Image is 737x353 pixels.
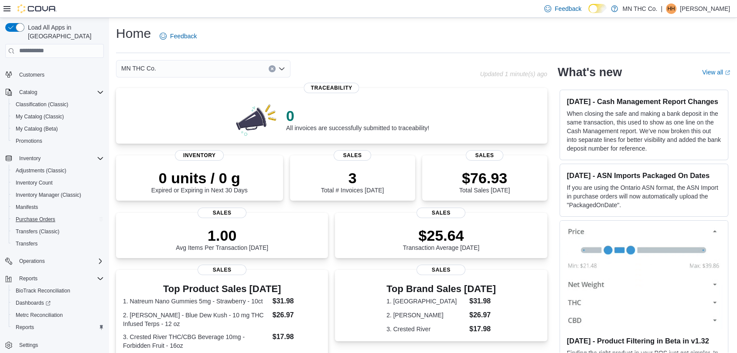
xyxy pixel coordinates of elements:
a: Customers [16,70,48,80]
button: Settings [2,339,107,351]
svg: External link [725,70,730,75]
button: Inventory [2,152,107,165]
span: BioTrack Reconciliation [12,286,104,296]
button: Inventory Count [9,177,107,189]
dd: $17.98 [469,324,496,334]
p: 0 [286,107,429,124]
span: Dashboards [12,298,104,308]
a: Manifests [12,202,41,212]
span: Sales [334,150,371,161]
button: Transfers (Classic) [9,225,107,238]
p: When closing the safe and making a bank deposit in the same transaction, this used to show as one... [567,109,721,153]
h3: [DATE] - Product Filtering in Beta in v1.32 [567,336,721,345]
p: Updated 1 minute(s) ago [480,71,547,77]
img: 0 [234,102,279,137]
dd: $26.97 [273,310,321,320]
dt: 2. [PERSON_NAME] [386,311,466,319]
span: HH [667,3,675,14]
span: Transfers (Classic) [12,226,104,237]
h3: [DATE] - ASN Imports Packaged On Dates [567,171,721,180]
span: My Catalog (Classic) [16,113,64,120]
span: Catalog [16,87,104,97]
dt: 3. Crested River THC/CBG Beverage 10mg - Forbidden Fruit - 16oz [123,333,269,350]
span: Sales [416,208,465,218]
button: Reports [16,273,41,284]
span: Feedback [555,4,581,13]
dd: $31.98 [469,296,496,306]
span: Dashboards [16,299,51,306]
p: 3 [321,169,384,187]
span: Metrc Reconciliation [16,312,63,319]
span: Adjustments (Classic) [12,165,104,176]
span: Manifests [12,202,104,212]
a: Inventory Manager (Classic) [12,190,85,200]
dd: $31.98 [273,296,321,306]
dt: 3. Crested River [386,325,466,333]
span: Traceability [304,83,359,93]
span: My Catalog (Classic) [12,111,104,122]
button: Reports [2,272,107,285]
button: My Catalog (Classic) [9,111,107,123]
button: Adjustments (Classic) [9,165,107,177]
a: BioTrack Reconciliation [12,286,74,296]
dd: $26.97 [469,310,496,320]
a: Dashboards [12,298,54,308]
h3: [DATE] - Cash Management Report Changes [567,97,721,106]
span: Inventory Count [16,179,53,186]
div: Total Sales [DATE] [459,169,510,194]
button: Clear input [269,65,276,72]
button: Catalog [16,87,41,97]
button: Operations [16,256,48,266]
p: 1.00 [176,227,268,244]
a: Transfers (Classic) [12,226,63,237]
span: Settings [19,342,38,349]
img: Cova [17,4,57,13]
div: Avg Items Per Transaction [DATE] [176,227,268,251]
div: Heather Hawkinson [666,3,676,14]
span: Classification (Classic) [12,99,104,110]
p: $25.64 [403,227,480,244]
button: Catalog [2,86,107,98]
span: My Catalog (Beta) [16,125,58,132]
span: Promotions [12,136,104,146]
button: Classification (Classic) [9,98,107,111]
a: My Catalog (Classic) [12,111,68,122]
span: Customers [19,71,44,78]
a: Classification (Classic) [12,99,72,110]
span: Reports [19,275,38,282]
input: Dark Mode [588,4,607,13]
span: Purchase Orders [16,216,55,223]
button: Manifests [9,201,107,213]
button: Metrc Reconciliation [9,309,107,321]
span: Reports [12,322,104,333]
span: Sales [198,265,246,275]
span: Operations [19,258,45,265]
span: Sales [466,150,503,161]
a: Metrc Reconciliation [12,310,66,320]
a: Reports [12,322,38,333]
span: Inventory Count [12,178,104,188]
h3: Top Brand Sales [DATE] [386,284,496,294]
dt: 2. [PERSON_NAME] - Blue Dew Kush - 10 mg THC Infused Terps - 12 oz [123,311,269,328]
span: BioTrack Reconciliation [16,287,70,294]
button: My Catalog (Beta) [9,123,107,135]
button: Inventory [16,153,44,164]
span: Sales [198,208,246,218]
a: Inventory Count [12,178,56,188]
span: MN THC Co. [121,63,156,74]
span: Metrc Reconciliation [12,310,104,320]
a: Purchase Orders [12,214,59,225]
p: [PERSON_NAME] [680,3,730,14]
div: All invoices are successfully submitted to traceability! [286,107,429,131]
span: Transfers [16,240,38,247]
span: Inventory Manager (Classic) [16,192,81,198]
span: Load All Apps in [GEOGRAPHIC_DATA] [24,23,104,40]
span: Reports [16,324,34,331]
button: Reports [9,321,107,333]
button: BioTrack Reconciliation [9,285,107,297]
p: MN THC Co. [622,3,657,14]
button: Open list of options [278,65,285,72]
div: Expired or Expiring in Next 30 Days [151,169,248,194]
a: Adjustments (Classic) [12,165,70,176]
h2: What's new [558,65,622,79]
